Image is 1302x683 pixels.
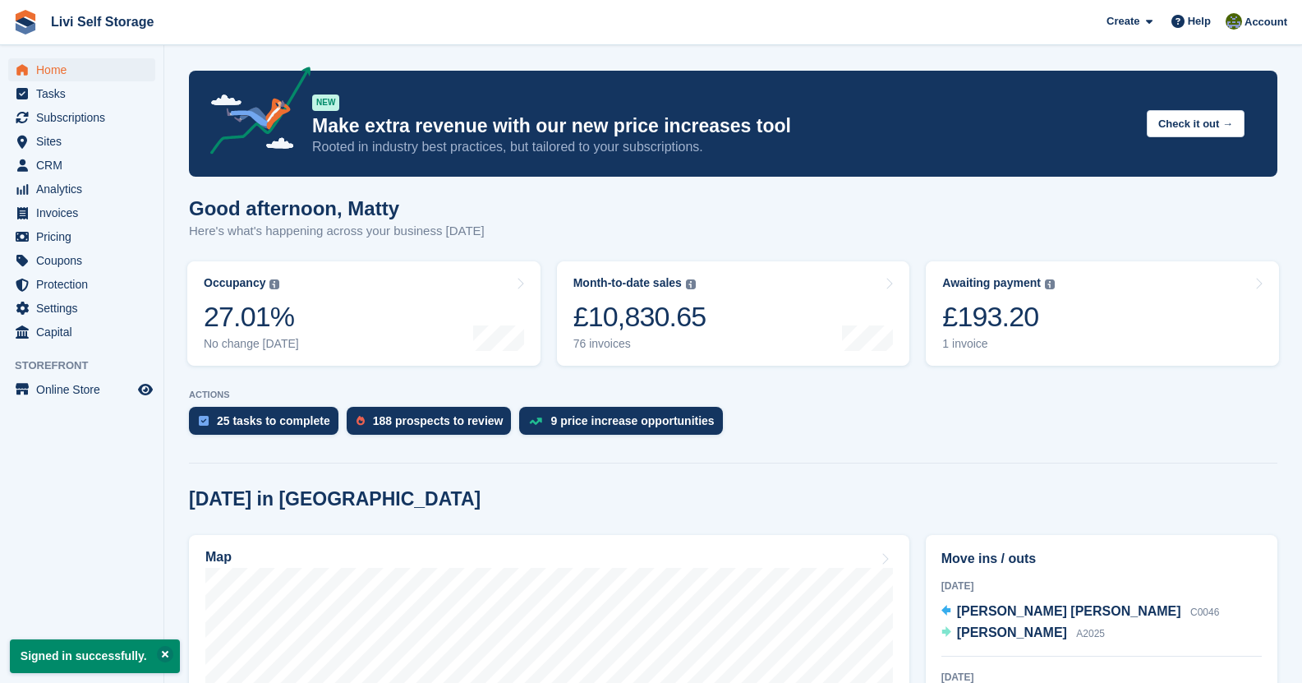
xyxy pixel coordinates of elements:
[36,178,135,201] span: Analytics
[189,197,485,219] h1: Good afternoon, Matty
[373,414,504,427] div: 188 prospects to review
[36,297,135,320] span: Settings
[1076,628,1105,639] span: A2025
[529,418,542,425] img: price_increase_opportunities-93ffe204e8149a01c8c9dc8f82e8f89637d9d84a8eef4429ea346261dce0b2c0.svg
[136,380,155,399] a: Preview store
[1226,13,1242,30] img: Matty Bulman
[36,58,135,81] span: Home
[941,623,1105,644] a: [PERSON_NAME] A2025
[557,261,910,366] a: Month-to-date sales £10,830.65 76 invoices
[573,276,682,290] div: Month-to-date sales
[1190,607,1219,618] span: C0046
[941,549,1262,569] h2: Move ins / outs
[36,82,135,105] span: Tasks
[347,407,520,443] a: 188 prospects to review
[196,67,311,160] img: price-adjustments-announcement-icon-8257ccfd72463d97f412b2fc003d46551f7dbcb40ab6d574587a9cd5c0d94...
[36,225,135,248] span: Pricing
[942,337,1055,351] div: 1 invoice
[187,261,541,366] a: Occupancy 27.01% No change [DATE]
[36,321,135,344] span: Capital
[357,416,365,426] img: prospect-51fa495bee0391a8d652442698ab0144808aea92771e9ea1ae160a38d050c398.svg
[204,276,265,290] div: Occupancy
[573,300,706,334] div: £10,830.65
[189,488,481,510] h2: [DATE] in [GEOGRAPHIC_DATA]
[199,416,209,426] img: task-75834270c22a3079a89374b754ae025e5fb1db73e45f91037f5363f120a921f8.svg
[15,358,163,374] span: Storefront
[942,276,1041,290] div: Awaiting payment
[686,279,696,289] img: icon-info-grey-7440780725fd019a000dd9b08b2336e03edf1995a4989e88bcd33f0948082b44.svg
[957,604,1181,618] span: [PERSON_NAME] [PERSON_NAME]
[1147,110,1244,137] button: Check it out →
[957,625,1067,639] span: [PERSON_NAME]
[8,249,155,272] a: menu
[8,225,155,248] a: menu
[573,337,706,351] div: 76 invoices
[8,106,155,129] a: menu
[189,407,347,443] a: 25 tasks to complete
[8,201,155,224] a: menu
[44,8,160,35] a: Livi Self Storage
[36,201,135,224] span: Invoices
[36,378,135,401] span: Online Store
[1045,279,1055,289] img: icon-info-grey-7440780725fd019a000dd9b08b2336e03edf1995a4989e88bcd33f0948082b44.svg
[519,407,730,443] a: 9 price increase opportunities
[36,273,135,296] span: Protection
[8,273,155,296] a: menu
[36,130,135,153] span: Sites
[204,300,299,334] div: 27.01%
[8,130,155,153] a: menu
[941,579,1262,593] div: [DATE]
[1106,13,1139,30] span: Create
[217,414,330,427] div: 25 tasks to complete
[1188,13,1211,30] span: Help
[189,390,1277,400] p: ACTIONS
[8,378,155,401] a: menu
[8,178,155,201] a: menu
[312,95,339,111] div: NEW
[8,154,155,177] a: menu
[269,279,279,289] img: icon-info-grey-7440780725fd019a000dd9b08b2336e03edf1995a4989e88bcd33f0948082b44.svg
[205,550,232,565] h2: Map
[36,249,135,272] span: Coupons
[36,154,135,177] span: CRM
[8,297,155,320] a: menu
[942,300,1055,334] div: £193.20
[8,82,155,105] a: menu
[926,261,1279,366] a: Awaiting payment £193.20 1 invoice
[312,114,1134,138] p: Make extra revenue with our new price increases tool
[13,10,38,35] img: stora-icon-8386f47178a22dfd0bd8f6a31ec36ba5ce8667c1dd55bd0f319d3a0aa187defe.svg
[8,321,155,344] a: menu
[36,106,135,129] span: Subscriptions
[189,222,485,241] p: Here's what's happening across your business [DATE]
[550,414,714,427] div: 9 price increase opportunities
[8,58,155,81] a: menu
[10,639,180,673] p: Signed in successfully.
[1244,14,1287,30] span: Account
[941,602,1220,623] a: [PERSON_NAME] [PERSON_NAME] C0046
[312,138,1134,156] p: Rooted in industry best practices, but tailored to your subscriptions.
[204,337,299,351] div: No change [DATE]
